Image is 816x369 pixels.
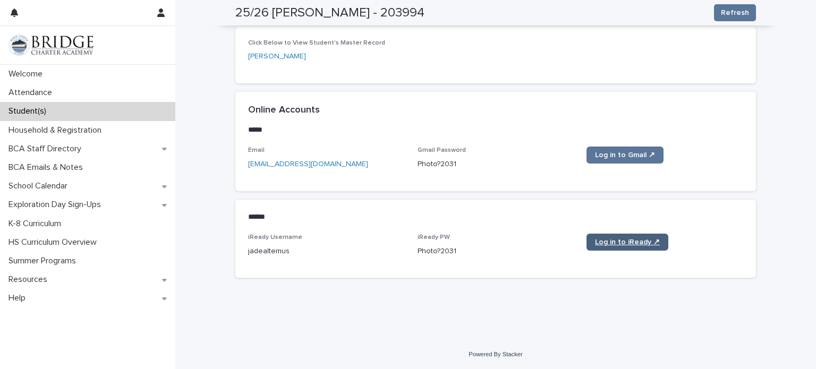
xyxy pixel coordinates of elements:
[248,147,265,153] span: Email
[4,106,55,116] p: Student(s)
[714,4,756,21] button: Refresh
[721,7,749,18] span: Refresh
[248,105,320,116] h2: Online Accounts
[418,159,574,170] p: Photo?2031
[8,35,93,56] img: V1C1m3IdTEidaUdm9Hs0
[4,256,84,266] p: Summer Programs
[4,144,90,154] p: BCA Staff Directory
[248,51,306,62] a: [PERSON_NAME]
[4,237,105,247] p: HS Curriculum Overview
[595,238,660,246] span: Log in to iReady ↗
[595,151,655,159] span: Log in to Gmail ↗
[235,5,424,21] h2: 25/26 [PERSON_NAME] - 203994
[4,200,109,210] p: Exploration Day Sign-Ups
[248,246,405,257] p: jadealtemus
[4,293,34,303] p: Help
[418,246,574,257] p: Photo?2031
[586,234,668,251] a: Log in to iReady ↗
[4,274,56,285] p: Resources
[248,160,368,168] a: [EMAIL_ADDRESS][DOMAIN_NAME]
[248,234,302,241] span: iReady Username
[418,234,450,241] span: iReady PW
[4,125,110,135] p: Household & Registration
[4,181,76,191] p: School Calendar
[4,88,61,98] p: Attendance
[248,40,385,46] span: Click Below to View Student's Master Record
[418,147,466,153] span: Gmail Password
[586,147,664,164] a: Log in to Gmail ↗
[4,162,91,173] p: BCA Emails & Notes
[469,351,522,357] a: Powered By Stacker
[4,219,70,229] p: K-8 Curriculum
[4,69,51,79] p: Welcome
